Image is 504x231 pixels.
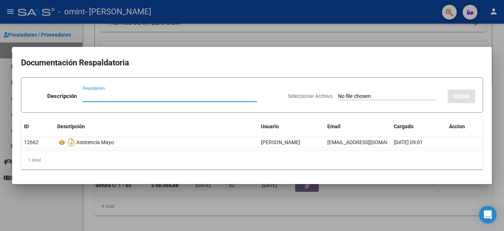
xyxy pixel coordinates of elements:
[448,89,475,103] button: SUBIR
[21,119,54,135] datatable-header-cell: ID
[24,139,39,145] span: 12662
[327,139,409,145] span: [EMAIL_ADDRESS][DOMAIN_NAME]
[261,139,300,145] span: [PERSON_NAME]
[24,123,29,129] span: ID
[67,136,76,148] i: Descargar documento
[446,119,483,135] datatable-header-cell: Accion
[21,151,483,169] div: 1 total
[57,136,255,148] div: Asistencia Mayo
[394,123,414,129] span: Cargado
[453,93,469,100] span: SUBIR
[288,93,332,99] span: Seleccionar Archivo
[47,92,77,101] p: Descripción
[479,206,497,224] div: Open Intercom Messenger
[394,139,423,145] span: [DATE] 09:01
[54,119,258,135] datatable-header-cell: Descripción
[324,119,391,135] datatable-header-cell: Email
[391,119,446,135] datatable-header-cell: Cargado
[327,123,341,129] span: Email
[449,123,465,129] span: Accion
[258,119,324,135] datatable-header-cell: Usuario
[57,123,85,129] span: Descripción
[21,56,483,70] h2: Documentación Respaldatoria
[261,123,279,129] span: Usuario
